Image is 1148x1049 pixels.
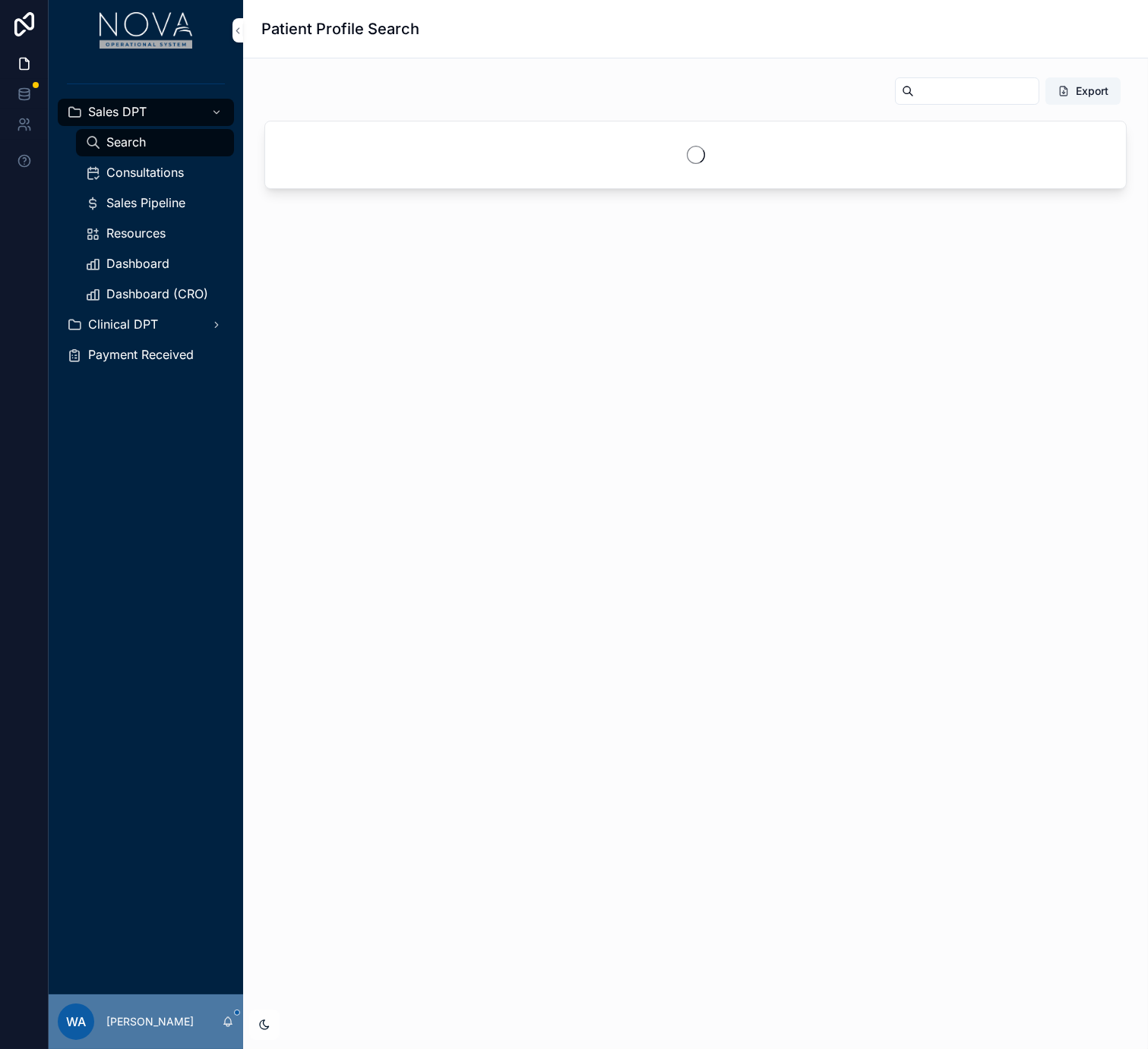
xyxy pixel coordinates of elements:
[58,99,234,126] a: Sales DPT
[76,190,234,217] a: Sales Pipeline
[106,134,146,150] span: Search
[58,342,234,369] a: Payment Received
[106,256,169,272] span: Dashboard
[76,281,234,308] a: Dashboard (CRO)
[106,286,208,302] span: Dashboard (CRO)
[88,317,158,332] span: Clinical DPT
[261,18,419,39] h1: Patient Profile Search
[106,1014,194,1029] p: [PERSON_NAME]
[76,129,234,156] a: Search
[49,61,243,389] div: scrollable content
[76,220,234,247] a: Resources
[100,12,193,49] img: App logo
[106,225,166,241] span: Resources
[66,1013,86,1031] span: WA
[106,195,185,211] span: Sales Pipeline
[88,347,194,363] span: Payment Received
[1045,77,1121,105] button: Export
[88,104,147,120] span: Sales DPT
[76,159,234,187] a: Consultations
[76,250,234,278] a: Dashboard
[106,165,184,181] span: Consultations
[58,311,234,339] a: Clinical DPT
